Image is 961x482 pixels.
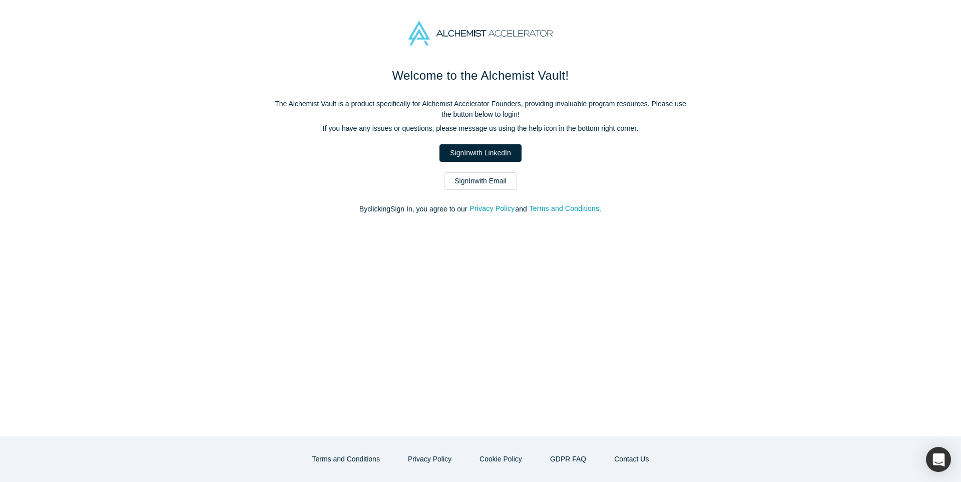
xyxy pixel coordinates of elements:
button: Terms and Conditions [302,450,390,468]
p: By clicking Sign In , you agree to our and . [270,204,691,214]
a: Contact Us [604,450,659,468]
button: Terms and Conditions [529,203,600,214]
button: Privacy Policy [397,450,462,468]
button: Cookie Policy [469,450,533,468]
p: If you have any issues or questions, please message us using the help icon in the bottom right co... [270,123,691,134]
p: The Alchemist Vault is a product specifically for Alchemist Accelerator Founders, providing inval... [270,99,691,120]
button: Privacy Policy [469,203,515,214]
h1: Welcome to the Alchemist Vault! [270,67,691,85]
a: SignInwith LinkedIn [439,144,521,162]
a: GDPR FAQ [540,450,597,468]
img: Alchemist Accelerator Logo [408,21,553,46]
a: SignInwith Email [444,172,517,190]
